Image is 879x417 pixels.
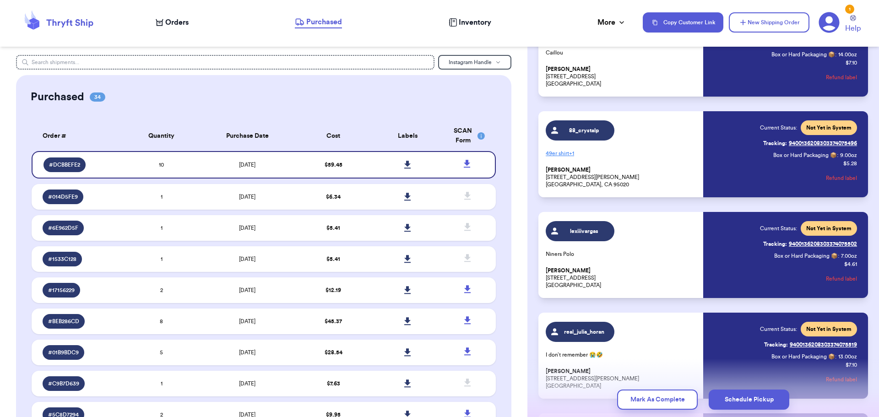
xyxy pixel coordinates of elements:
span: 2 [160,287,163,293]
span: [PERSON_NAME] [546,368,591,375]
span: 13.00 oz [838,353,857,360]
button: Refund label [826,168,857,188]
span: 1 [161,225,163,231]
span: Purchased [306,16,342,27]
span: 9.00 oz [840,152,857,159]
span: 7.00 oz [841,252,857,260]
a: Orders [156,17,189,28]
span: # BEB286CD [48,318,79,325]
span: 10 [159,162,164,168]
span: # C9B7D639 [48,380,79,387]
span: $ 12.19 [326,287,341,293]
span: [PERSON_NAME] [546,167,591,173]
span: $ 6.34 [326,194,341,200]
a: Tracking:9400136208303374075502 [763,237,857,251]
span: [DATE] [239,381,255,386]
span: Tracking: [764,341,788,348]
span: : [835,353,836,360]
span: 1 [161,194,163,200]
span: # DCBBEFE2 [49,161,80,168]
div: SCAN Form [450,126,485,146]
th: Labels [370,121,445,151]
span: lexiiivargas [563,227,606,235]
span: $ 28.54 [325,350,342,355]
th: Order # [32,121,125,151]
span: Current Status: [760,325,797,333]
span: $ 59.45 [325,162,342,168]
span: Instagram Handle [449,60,492,65]
button: New Shipping Order [729,12,809,32]
span: # 6E962D5F [48,224,78,232]
span: $ 7.63 [327,381,340,386]
span: Box or Hard Packaging 📦 [773,152,837,158]
span: + 1 [569,151,574,156]
h2: Purchased [31,90,84,104]
th: Quantity [125,121,199,151]
button: Refund label [826,269,857,289]
span: Help [845,23,861,34]
p: $ 7.10 [846,59,857,66]
span: Tracking: [763,140,787,147]
a: Tracking:9400136208303374075496 [763,136,857,151]
span: [PERSON_NAME] [546,66,591,73]
span: # 1533C128 [48,255,76,263]
button: Mark As Complete [617,390,698,410]
a: Tracking:9400136208303374075519 [764,337,857,352]
span: 5 [160,350,163,355]
span: # 01B9BDC9 [48,349,79,356]
button: Refund label [826,369,857,390]
p: [STREET_ADDRESS][PERSON_NAME] [GEOGRAPHIC_DATA] [546,368,698,390]
span: 8 [160,319,163,324]
p: Niners Polo [546,250,698,258]
span: : [835,51,836,58]
p: Caillou [546,49,698,56]
span: 1 [161,256,163,262]
span: Not Yet in System [806,124,852,131]
span: $ 5.41 [326,256,340,262]
span: [DATE] [239,225,255,231]
p: $ 7.10 [846,361,857,368]
p: [STREET_ADDRESS][PERSON_NAME] [GEOGRAPHIC_DATA], CA 95020 [546,166,698,188]
span: Tracking: [763,240,787,248]
input: Search shipments... [16,55,435,70]
a: 1 [819,12,840,33]
span: # 014D5FE9 [48,193,78,200]
p: $ 4.61 [844,260,857,268]
span: 1 [161,381,163,386]
span: # 17156229 [48,287,75,294]
span: Box or Hard Packaging 📦 [771,354,835,359]
span: [DATE] [239,256,255,262]
span: : [838,252,839,260]
span: Inventory [459,17,491,28]
p: $ 5.28 [843,160,857,167]
span: [DATE] [239,162,255,168]
p: 49er shirt [546,146,698,161]
span: Not Yet in System [806,225,852,232]
div: 1 [845,5,854,14]
span: 14.00 oz [838,51,857,58]
th: Purchase Date [199,121,296,151]
span: Box or Hard Packaging 📦 [774,253,838,259]
span: $ 45.37 [325,319,342,324]
span: 88_crystalp [563,127,606,134]
a: Purchased [295,16,342,28]
button: Instagram Handle [438,55,511,70]
a: Help [845,15,861,34]
button: Refund label [826,67,857,87]
button: Schedule Pickup [709,390,789,410]
span: [DATE] [239,194,255,200]
span: real_julia_horan [563,328,606,336]
p: I don’t remember 😭🤣 [546,351,698,358]
span: $ 5.41 [326,225,340,231]
a: Inventory [449,17,491,28]
span: [DATE] [239,287,255,293]
span: 34 [90,92,105,102]
span: Current Status: [760,225,797,232]
p: [STREET_ADDRESS] [GEOGRAPHIC_DATA] [546,65,698,87]
div: More [597,17,626,28]
span: [DATE] [239,350,255,355]
span: Orders [165,17,189,28]
span: [DATE] [239,319,255,324]
span: Not Yet in System [806,325,852,333]
span: Current Status: [760,124,797,131]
